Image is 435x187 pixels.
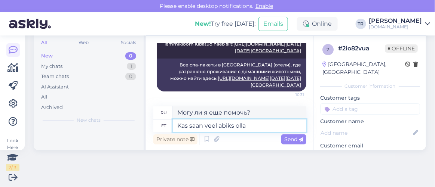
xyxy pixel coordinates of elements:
[276,92,304,97] span: 10:31
[320,83,420,90] div: Customer information
[195,20,211,27] b: New!
[218,75,301,88] a: [URL][DOMAIN_NAME][DATE][DATE][GEOGRAPHIC_DATA]
[320,150,364,160] div: Request email
[41,104,63,111] div: Archived
[125,73,136,80] div: 0
[195,19,255,28] div: Try free [DATE]:
[161,119,166,132] div: et
[320,118,420,125] p: Customer name
[119,38,138,47] div: Socials
[253,3,275,9] span: Enable
[41,63,62,70] div: My chats
[41,73,69,80] div: Team chats
[320,142,420,150] p: Customer email
[338,44,385,53] div: # 2io82vua
[385,44,418,53] span: Offline
[41,83,69,91] div: AI Assistant
[153,134,197,144] div: Private note
[320,103,420,115] input: Add a tag
[40,38,48,47] div: All
[165,34,302,53] span: Kõiki spaapakette [GEOGRAPHIC_DATA] (hotelle), kus on lemmikloom lubatud näeb siit:
[157,59,306,91] div: Все спа-пакеты в [GEOGRAPHIC_DATA] (отели), где разрешено проживание с домашними животными, можно...
[6,164,19,171] div: 2 / 3
[369,18,431,30] a: [PERSON_NAME][DOMAIN_NAME]
[322,60,405,76] div: [GEOGRAPHIC_DATA], [GEOGRAPHIC_DATA]
[77,38,91,47] div: Web
[297,17,338,31] div: Online
[258,17,288,31] button: Emails
[320,94,420,102] p: Customer tags
[127,63,136,70] div: 1
[369,24,422,30] div: [DOMAIN_NAME]
[77,117,101,124] span: New chats
[160,106,167,119] div: ru
[356,19,366,29] div: TR
[125,52,136,60] div: 0
[41,52,53,60] div: New
[6,137,19,171] div: Look Here
[173,119,306,132] textarea: Kas saan veel abiks olla
[327,47,330,52] span: 2
[41,93,48,101] div: All
[369,18,422,24] div: [PERSON_NAME]
[173,106,306,119] textarea: Могу ли я еще помочь?
[284,136,303,143] span: Send
[321,129,411,137] input: Add name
